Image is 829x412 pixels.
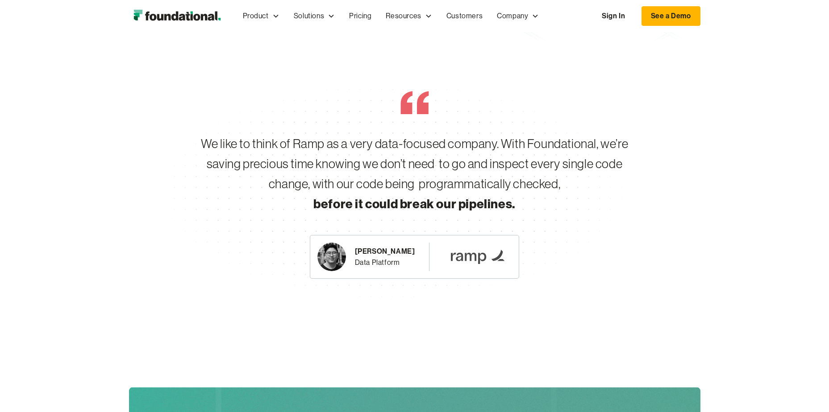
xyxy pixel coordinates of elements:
a: home [129,7,225,25]
a: Customers [439,1,490,31]
div: Company [497,10,528,22]
div: Resources [379,1,439,31]
div: Solutions [287,1,342,31]
iframe: Chat Widget [784,369,829,412]
strong: before it could break our pipelines. [313,196,516,211]
div: Company [490,1,546,31]
div: Resources [386,10,421,22]
div: Product [236,1,287,31]
a: Pricing [342,1,379,31]
img: Ramp Logo [444,244,512,269]
img: Foundational Logo [129,7,225,25]
div: Product [243,10,269,22]
div: Data Platform [355,257,415,268]
a: See a Demo [642,6,700,26]
div: We like to think of Ramp as a very data-focused company. With Foundational, we’re saving precious... [186,134,643,214]
a: Sign In [593,7,634,25]
img: Kevin Chao Photo [317,243,346,271]
div: Solutions [294,10,324,22]
div: [PERSON_NAME] [355,246,415,257]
